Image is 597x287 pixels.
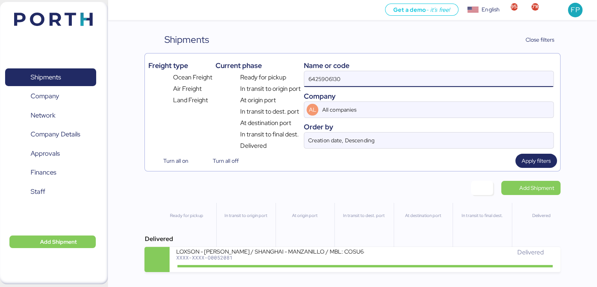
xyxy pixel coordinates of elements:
[163,156,188,166] span: Turn all on
[515,154,557,168] button: Apply filters
[5,183,96,201] a: Staff
[164,33,209,47] div: Shipments
[173,84,202,94] span: Air Freight
[31,72,61,83] span: Shipments
[482,6,500,14] div: English
[5,68,96,86] a: Shipments
[240,96,276,105] span: At origin port
[338,212,390,219] div: In transit to dest. port
[240,130,299,139] span: In transit to final dest.
[31,167,56,178] span: Finances
[501,181,560,195] a: Add Shipment
[31,110,55,121] span: Network
[215,60,301,71] div: Current phase
[5,164,96,182] a: Finances
[321,102,531,118] input: AL
[148,60,212,71] div: Freight type
[571,5,579,15] span: FP
[304,121,553,132] div: Order by
[160,212,212,219] div: Ready for pickup
[113,4,126,17] button: Menu
[31,148,60,159] span: Approvals
[220,212,272,219] div: In transit to origin port
[240,73,286,82] span: Ready for pickup
[517,248,543,256] span: Delivered
[456,212,508,219] div: In transit to final dest.
[304,60,553,71] div: Name or code
[173,73,212,82] span: Ocean Freight
[522,156,551,166] span: Apply filters
[397,212,449,219] div: At destination port
[279,212,331,219] div: At origin port
[240,107,299,116] span: In transit to dest. port
[240,141,267,151] span: Delivered
[309,105,316,114] span: AL
[5,107,96,125] a: Network
[515,212,567,219] div: Delivered
[31,90,59,102] span: Company
[31,129,80,140] span: Company Details
[304,91,553,101] div: Company
[213,156,239,166] span: Turn all off
[176,248,364,254] div: LOXSON - [PERSON_NAME] / SHANGHAI - MANZANILLO / MBL: COSU6425906130 - HBL: KSSE250813919 / 1X20GP
[9,235,96,248] button: Add Shipment
[240,118,291,128] span: At destination port
[148,154,194,168] button: Turn all on
[5,87,96,105] a: Company
[526,35,554,44] span: Close filters
[40,237,77,247] span: Add Shipment
[519,183,554,193] span: Add Shipment
[176,255,364,260] div: XXXX-XXXX-O0052081
[5,145,96,163] a: Approvals
[240,84,301,94] span: In transit to origin port
[5,125,96,143] a: Company Details
[509,33,560,47] button: Close filters
[173,96,208,105] span: Land Freight
[31,186,45,197] span: Staff
[198,154,245,168] button: Turn all off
